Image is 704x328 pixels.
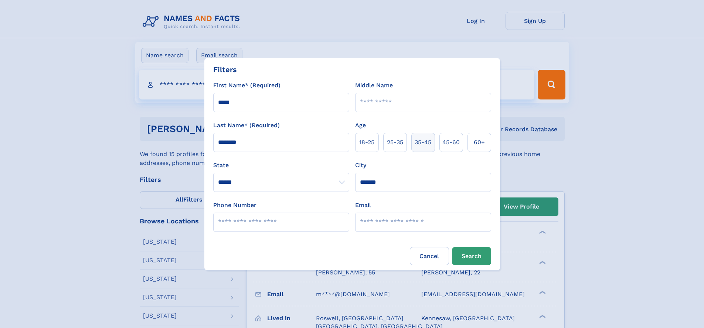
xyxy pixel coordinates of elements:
label: Last Name* (Required) [213,121,280,130]
button: Search [452,247,491,265]
label: First Name* (Required) [213,81,280,90]
div: Filters [213,64,237,75]
label: City [355,161,366,170]
label: Email [355,201,371,210]
label: Middle Name [355,81,393,90]
label: Age [355,121,366,130]
span: 60+ [474,138,485,147]
label: Cancel [410,247,449,265]
span: 25‑35 [387,138,403,147]
span: 35‑45 [415,138,431,147]
span: 18‑25 [359,138,374,147]
span: 45‑60 [442,138,460,147]
label: State [213,161,349,170]
label: Phone Number [213,201,256,210]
